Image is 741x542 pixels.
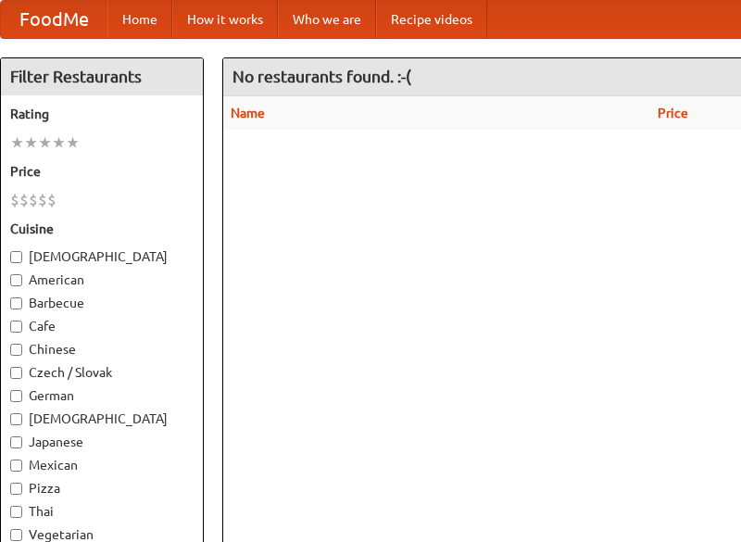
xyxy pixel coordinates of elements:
label: Chinese [10,340,194,359]
li: ★ [10,132,24,153]
li: $ [19,190,29,210]
label: Pizza [10,479,194,498]
label: German [10,386,194,405]
h5: Rating [10,105,194,123]
label: Thai [10,502,194,521]
input: Thai [10,506,22,518]
label: [DEMOGRAPHIC_DATA] [10,410,194,428]
li: $ [38,190,47,210]
li: $ [47,190,57,210]
label: Czech / Slovak [10,363,194,382]
input: Cafe [10,321,22,333]
input: German [10,390,22,402]
input: Japanese [10,436,22,448]
a: FoodMe [1,1,107,38]
input: Pizza [10,483,22,495]
label: Cafe [10,317,194,335]
a: Who we are [278,1,376,38]
label: Barbecue [10,294,194,312]
label: Japanese [10,433,194,451]
input: Chinese [10,344,22,356]
input: Czech / Slovak [10,367,22,379]
li: ★ [52,132,66,153]
a: Home [107,1,172,38]
input: Barbecue [10,297,22,309]
a: Recipe videos [376,1,487,38]
input: American [10,274,22,286]
label: Mexican [10,456,194,474]
li: ★ [38,132,52,153]
h4: Filter Restaurants [1,58,203,95]
h5: Price [10,162,194,181]
a: Name [231,106,265,120]
li: $ [29,190,38,210]
input: [DEMOGRAPHIC_DATA] [10,251,22,263]
ng-pluralize: No restaurants found. :-( [232,68,411,85]
li: $ [10,190,19,210]
h5: Cuisine [10,220,194,238]
label: American [10,271,194,289]
input: [DEMOGRAPHIC_DATA] [10,413,22,425]
input: Vegetarian [10,529,22,541]
a: Price [658,106,688,120]
input: Mexican [10,460,22,472]
label: [DEMOGRAPHIC_DATA] [10,247,194,266]
li: ★ [66,132,80,153]
li: ★ [24,132,38,153]
a: How it works [172,1,278,38]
